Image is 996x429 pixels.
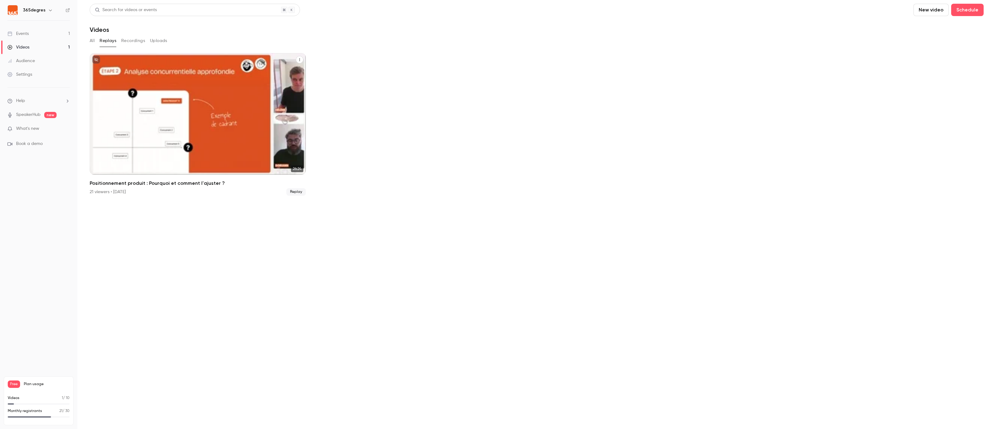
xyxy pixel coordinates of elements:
div: Videos [7,44,29,50]
button: All [90,36,95,46]
span: new [44,112,57,118]
img: 365degres [8,5,18,15]
p: / 30 [59,408,70,414]
span: 26:24 [291,165,303,172]
div: Audience [7,58,35,64]
li: Positionnement produit : Pourquoi et comment l'ajuster ? [90,53,306,196]
span: 21 [59,409,62,413]
button: unpublished [92,56,100,64]
span: Plan usage [24,382,70,387]
p: Monthly registrants [8,408,42,414]
div: Search for videos or events [95,7,157,13]
button: Recordings [121,36,145,46]
div: Settings [7,71,32,78]
span: Book a demo [16,141,43,147]
section: Videos [90,4,984,425]
div: Events [7,31,29,37]
span: What's new [16,125,39,132]
h6: 365degres [23,7,45,13]
a: 26:24Positionnement produit : Pourquoi et comment l'ajuster ?21 viewers • [DATE]Replay [90,53,306,196]
span: Help [16,98,25,104]
a: SpeakerHub [16,112,41,118]
h2: Positionnement produit : Pourquoi et comment l'ajuster ? [90,180,306,187]
li: help-dropdown-opener [7,98,70,104]
button: Replays [100,36,116,46]
span: Free [8,380,20,388]
span: Replay [286,188,306,196]
button: Uploads [150,36,167,46]
div: 21 viewers • [DATE] [90,189,126,195]
p: / 10 [62,395,70,401]
button: Schedule [951,4,984,16]
button: New video [913,4,949,16]
h1: Videos [90,26,109,33]
span: 1 [62,396,63,400]
ul: Videos [90,53,984,196]
p: Videos [8,395,19,401]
